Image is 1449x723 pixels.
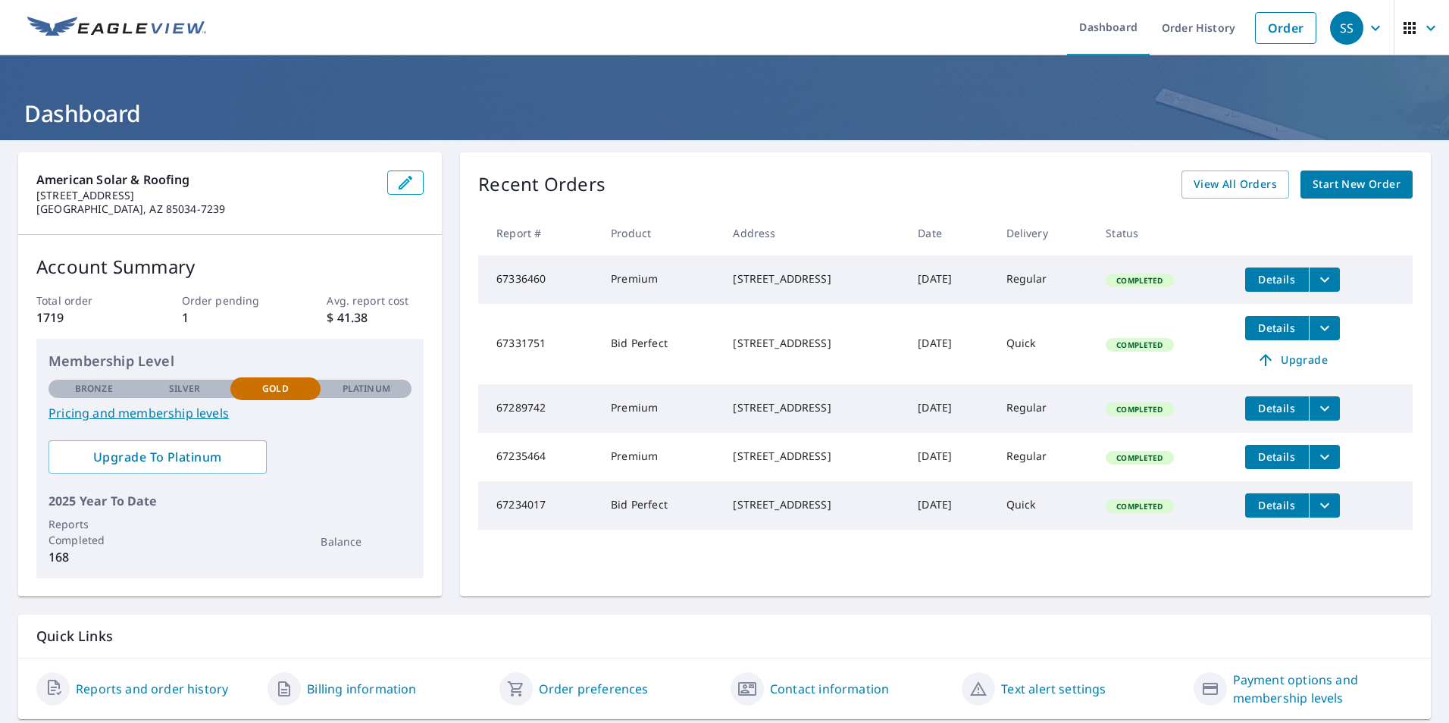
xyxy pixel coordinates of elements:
[49,440,267,474] a: Upgrade To Platinum
[1300,171,1413,199] a: Start New Order
[75,382,113,396] p: Bronze
[1107,404,1172,415] span: Completed
[1245,316,1309,340] button: detailsBtn-67331751
[599,255,721,304] td: Premium
[1107,501,1172,512] span: Completed
[343,382,390,396] p: Platinum
[1254,321,1300,335] span: Details
[61,449,255,465] span: Upgrade To Platinum
[182,308,279,327] p: 1
[321,534,412,549] p: Balance
[599,433,721,481] td: Premium
[49,548,139,566] p: 168
[478,171,606,199] p: Recent Orders
[1181,171,1289,199] a: View All Orders
[1254,351,1331,369] span: Upgrade
[599,481,721,530] td: Bid Perfect
[994,255,1094,304] td: Regular
[36,189,375,202] p: [STREET_ADDRESS]
[1233,671,1413,707] a: Payment options and membership levels
[906,481,994,530] td: [DATE]
[478,255,599,304] td: 67336460
[906,304,994,384] td: [DATE]
[478,211,599,255] th: Report #
[27,17,206,39] img: EV Logo
[18,98,1431,129] h1: Dashboard
[1245,445,1309,469] button: detailsBtn-67235464
[994,481,1094,530] td: Quick
[36,253,424,280] p: Account Summary
[478,481,599,530] td: 67234017
[307,680,416,698] a: Billing information
[49,516,139,548] p: Reports Completed
[733,449,893,464] div: [STREET_ADDRESS]
[36,293,133,308] p: Total order
[1245,396,1309,421] button: detailsBtn-67289742
[327,308,424,327] p: $ 41.38
[906,211,994,255] th: Date
[539,680,649,698] a: Order preferences
[1309,445,1340,469] button: filesDropdownBtn-67235464
[1194,175,1277,194] span: View All Orders
[49,492,412,510] p: 2025 Year To Date
[1107,275,1172,286] span: Completed
[599,304,721,384] td: Bid Perfect
[1107,452,1172,463] span: Completed
[478,304,599,384] td: 67331751
[994,433,1094,481] td: Regular
[1254,401,1300,415] span: Details
[733,336,893,351] div: [STREET_ADDRESS]
[1254,272,1300,286] span: Details
[36,202,375,216] p: [GEOGRAPHIC_DATA], AZ 85034-7239
[1245,348,1340,372] a: Upgrade
[1254,449,1300,464] span: Details
[1245,493,1309,518] button: detailsBtn-67234017
[478,384,599,433] td: 67289742
[182,293,279,308] p: Order pending
[478,433,599,481] td: 67235464
[994,384,1094,433] td: Regular
[1309,268,1340,292] button: filesDropdownBtn-67336460
[36,171,375,189] p: American Solar & Roofing
[1309,316,1340,340] button: filesDropdownBtn-67331751
[733,497,893,512] div: [STREET_ADDRESS]
[1313,175,1400,194] span: Start New Order
[906,255,994,304] td: [DATE]
[36,308,133,327] p: 1719
[1245,268,1309,292] button: detailsBtn-67336460
[49,351,412,371] p: Membership Level
[1254,498,1300,512] span: Details
[169,382,201,396] p: Silver
[599,384,721,433] td: Premium
[721,211,906,255] th: Address
[36,627,1413,646] p: Quick Links
[1094,211,1232,255] th: Status
[994,211,1094,255] th: Delivery
[1001,680,1106,698] a: Text alert settings
[733,271,893,286] div: [STREET_ADDRESS]
[906,433,994,481] td: [DATE]
[599,211,721,255] th: Product
[906,384,994,433] td: [DATE]
[49,404,412,422] a: Pricing and membership levels
[994,304,1094,384] td: Quick
[733,400,893,415] div: [STREET_ADDRESS]
[1309,396,1340,421] button: filesDropdownBtn-67289742
[76,680,228,698] a: Reports and order history
[1330,11,1363,45] div: SS
[1255,12,1316,44] a: Order
[1309,493,1340,518] button: filesDropdownBtn-67234017
[262,382,288,396] p: Gold
[770,680,889,698] a: Contact information
[327,293,424,308] p: Avg. report cost
[1107,340,1172,350] span: Completed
